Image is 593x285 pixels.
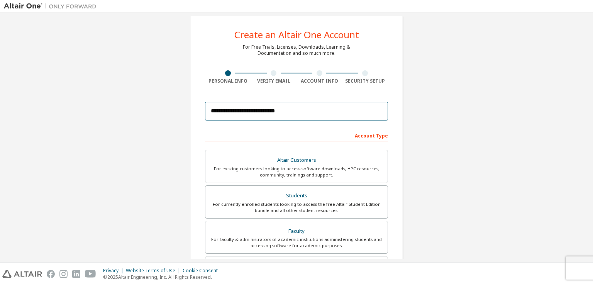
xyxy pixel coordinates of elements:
div: For currently enrolled students looking to access the free Altair Student Edition bundle and all ... [210,201,383,214]
img: altair_logo.svg [2,270,42,278]
img: facebook.svg [47,270,55,278]
div: Create an Altair One Account [234,30,359,39]
div: For faculty & administrators of academic institutions administering students and accessing softwa... [210,236,383,249]
img: instagram.svg [59,270,68,278]
div: Verify Email [251,78,297,84]
div: Account Type [205,129,388,141]
div: Website Terms of Use [126,268,183,274]
div: Account Info [296,78,342,84]
img: linkedin.svg [72,270,80,278]
img: youtube.svg [85,270,96,278]
div: Altair Customers [210,155,383,166]
div: For existing customers looking to access software downloads, HPC resources, community, trainings ... [210,166,383,178]
div: Security Setup [342,78,388,84]
div: Cookie Consent [183,268,222,274]
div: For Free Trials, Licenses, Downloads, Learning & Documentation and so much more. [243,44,350,56]
div: Privacy [103,268,126,274]
div: Faculty [210,226,383,237]
div: Personal Info [205,78,251,84]
img: Altair One [4,2,100,10]
p: © 2025 Altair Engineering, Inc. All Rights Reserved. [103,274,222,280]
div: Students [210,190,383,201]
